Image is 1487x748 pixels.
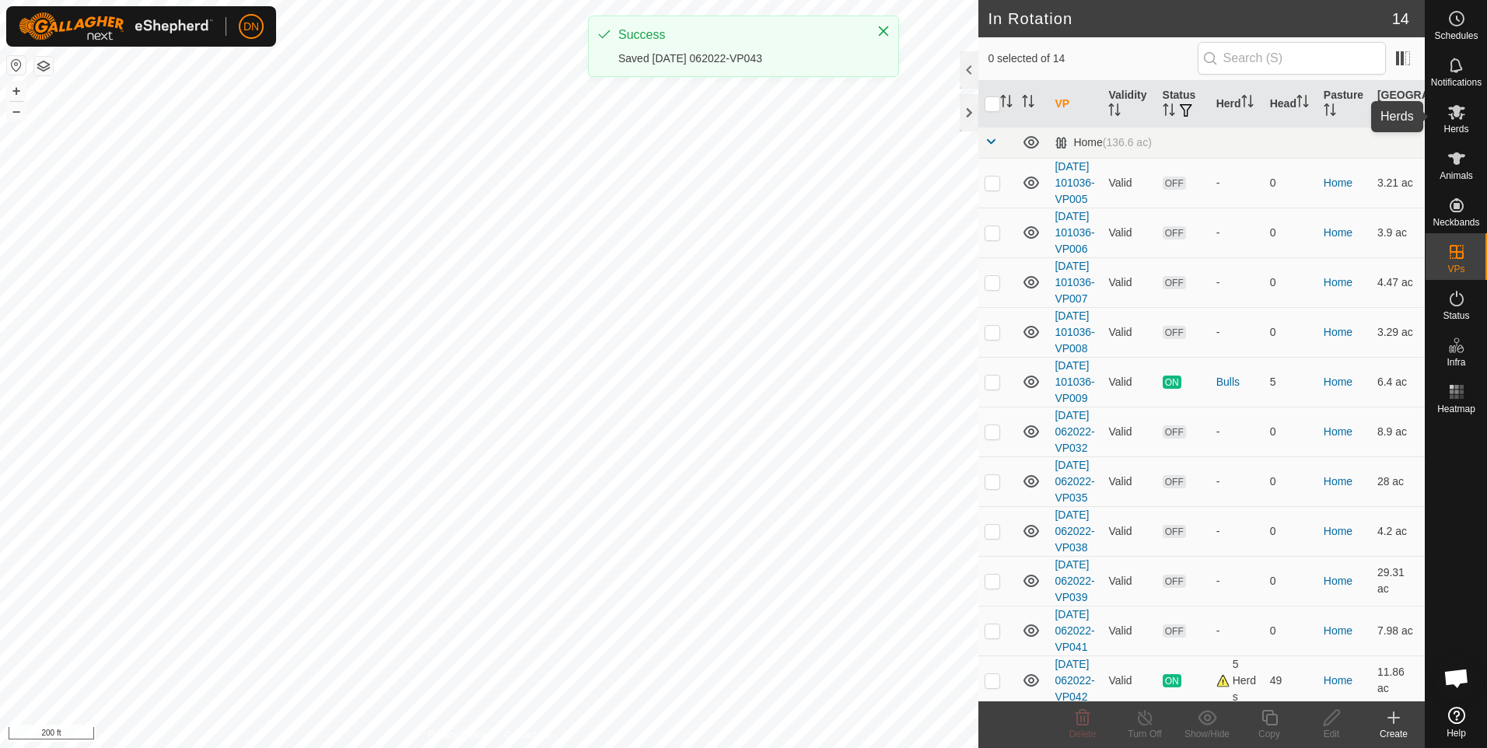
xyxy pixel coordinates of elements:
[1371,556,1425,606] td: 29.31 ac
[505,728,551,742] a: Contact Us
[1363,727,1425,741] div: Create
[1216,656,1258,705] div: 5 Herds
[1426,701,1487,744] a: Help
[1055,260,1094,305] a: [DATE] 101036-VP007
[1216,374,1258,390] div: Bulls
[1371,407,1425,456] td: 8.9 ac
[1055,608,1094,653] a: [DATE] 062022-VP041
[1371,257,1425,307] td: 4.47 ac
[618,51,861,67] div: Saved [DATE] 062022-VP043
[1300,727,1363,741] div: Edit
[1443,311,1469,320] span: Status
[1055,459,1094,504] a: [DATE] 062022-VP035
[1163,475,1186,488] span: OFF
[1069,729,1097,739] span: Delete
[1447,729,1466,738] span: Help
[1447,264,1464,274] span: VPs
[1264,257,1317,307] td: 0
[1371,81,1425,128] th: [GEOGRAPHIC_DATA] Area
[1176,727,1238,741] div: Show/Hide
[1431,78,1482,87] span: Notifications
[1264,556,1317,606] td: 0
[1055,509,1094,554] a: [DATE] 062022-VP038
[1371,506,1425,556] td: 4.2 ac
[1433,218,1479,227] span: Neckbands
[1264,407,1317,456] td: 0
[1163,425,1186,439] span: OFF
[1433,655,1480,701] div: Open chat
[1102,158,1156,208] td: Valid
[1447,358,1465,367] span: Infra
[7,82,26,100] button: +
[1108,106,1121,118] p-sorticon: Activate to sort
[1371,208,1425,257] td: 3.9 ac
[1055,409,1094,454] a: [DATE] 062022-VP032
[1296,97,1309,110] p-sorticon: Activate to sort
[1102,357,1156,407] td: Valid
[1264,208,1317,257] td: 0
[428,728,486,742] a: Privacy Policy
[1000,97,1013,110] p-sorticon: Activate to sort
[1324,106,1336,118] p-sorticon: Activate to sort
[1324,575,1352,587] a: Home
[1102,257,1156,307] td: Valid
[19,12,213,40] img: Gallagher Logo
[1055,359,1094,404] a: [DATE] 101036-VP009
[1055,658,1094,703] a: [DATE] 062022-VP042
[1102,208,1156,257] td: Valid
[1264,506,1317,556] td: 0
[1216,225,1258,241] div: -
[1163,624,1186,638] span: OFF
[1371,456,1425,506] td: 28 ac
[1055,136,1151,149] div: Home
[1371,606,1425,655] td: 7.98 ac
[988,51,1197,67] span: 0 selected of 14
[1163,376,1181,389] span: ON
[1241,97,1254,110] p-sorticon: Activate to sort
[1114,727,1176,741] div: Turn Off
[1324,425,1352,438] a: Home
[1324,177,1352,189] a: Home
[1216,523,1258,540] div: -
[1264,357,1317,407] td: 5
[1163,326,1186,339] span: OFF
[1440,171,1473,180] span: Animals
[1324,674,1352,687] a: Home
[1102,81,1156,128] th: Validity
[1216,623,1258,639] div: -
[1324,475,1352,488] a: Home
[1163,106,1175,118] p-sorticon: Activate to sort
[618,26,861,44] div: Success
[873,20,894,42] button: Close
[1264,307,1317,357] td: 0
[7,102,26,121] button: –
[1324,624,1352,637] a: Home
[1055,558,1094,603] a: [DATE] 062022-VP039
[34,57,53,75] button: Map Layers
[1371,357,1425,407] td: 6.4 ac
[1264,158,1317,208] td: 0
[1371,158,1425,208] td: 3.21 ac
[1102,456,1156,506] td: Valid
[1216,175,1258,191] div: -
[1163,525,1186,538] span: OFF
[1163,575,1186,588] span: OFF
[1216,573,1258,589] div: -
[1371,655,1425,705] td: 11.86 ac
[1055,210,1094,255] a: [DATE] 101036-VP006
[1216,274,1258,291] div: -
[1216,424,1258,440] div: -
[1102,506,1156,556] td: Valid
[1264,456,1317,506] td: 0
[1434,31,1478,40] span: Schedules
[1324,525,1352,537] a: Home
[988,9,1391,28] h2: In Rotation
[1437,404,1475,414] span: Heatmap
[1317,81,1371,128] th: Pasture
[1163,276,1186,289] span: OFF
[1371,307,1425,357] td: 3.29 ac
[1102,307,1156,357] td: Valid
[1216,324,1258,341] div: -
[1198,42,1386,75] input: Search (S)
[1324,326,1352,338] a: Home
